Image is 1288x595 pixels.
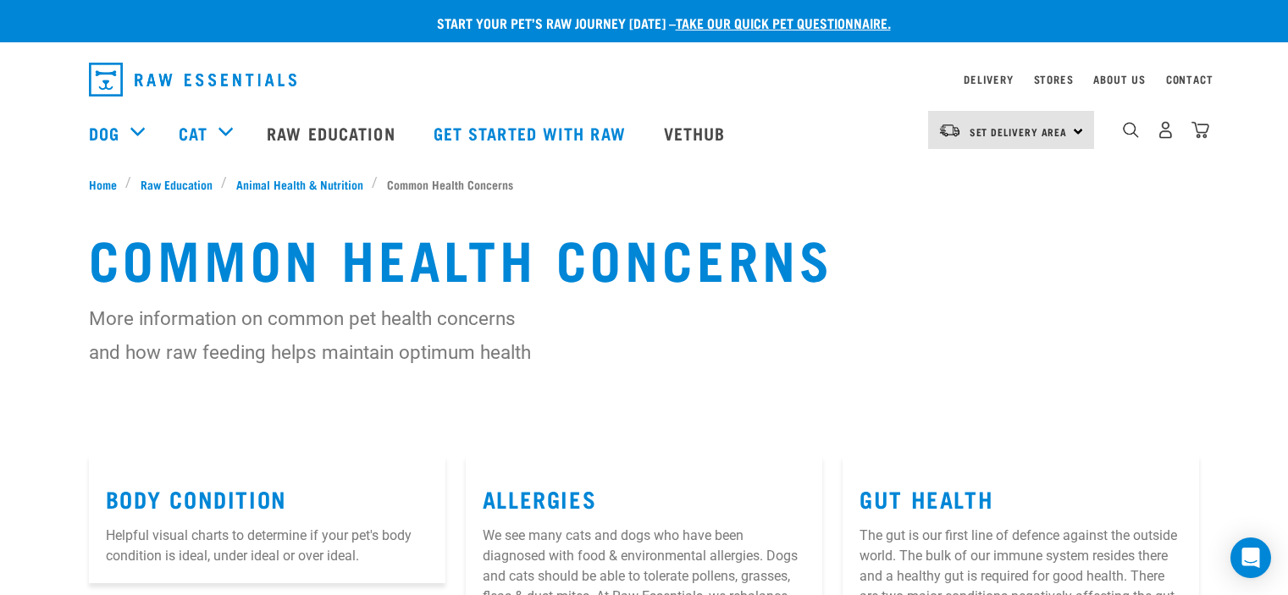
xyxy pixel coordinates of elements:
[970,129,1068,135] span: Set Delivery Area
[89,227,1200,288] h1: Common Health Concerns
[89,175,117,193] span: Home
[676,19,891,26] a: take our quick pet questionnaire.
[106,526,428,566] p: Helpful visual charts to determine if your pet's body condition is ideal, under ideal or over ideal.
[1157,121,1175,139] img: user.png
[141,175,213,193] span: Raw Education
[1230,537,1271,578] div: Open Intercom Messenger
[1166,76,1213,82] a: Contact
[89,63,296,96] img: Raw Essentials Logo
[250,99,416,167] a: Raw Education
[131,175,221,193] a: Raw Education
[647,99,747,167] a: Vethub
[938,123,961,138] img: van-moving.png
[1093,76,1145,82] a: About Us
[89,301,533,369] p: More information on common pet health concerns and how raw feeding helps maintain optimum health
[89,120,119,146] a: Dog
[106,492,287,504] a: Body Condition
[179,120,207,146] a: Cat
[89,175,1200,193] nav: breadcrumbs
[1123,122,1139,138] img: home-icon-1@2x.png
[227,175,372,193] a: Animal Health & Nutrition
[860,492,993,504] a: Gut Health
[964,76,1013,82] a: Delivery
[417,99,647,167] a: Get started with Raw
[89,175,126,193] a: Home
[75,56,1213,103] nav: dropdown navigation
[236,175,363,193] span: Animal Health & Nutrition
[1034,76,1074,82] a: Stores
[483,492,596,504] a: Allergies
[1191,121,1209,139] img: home-icon@2x.png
